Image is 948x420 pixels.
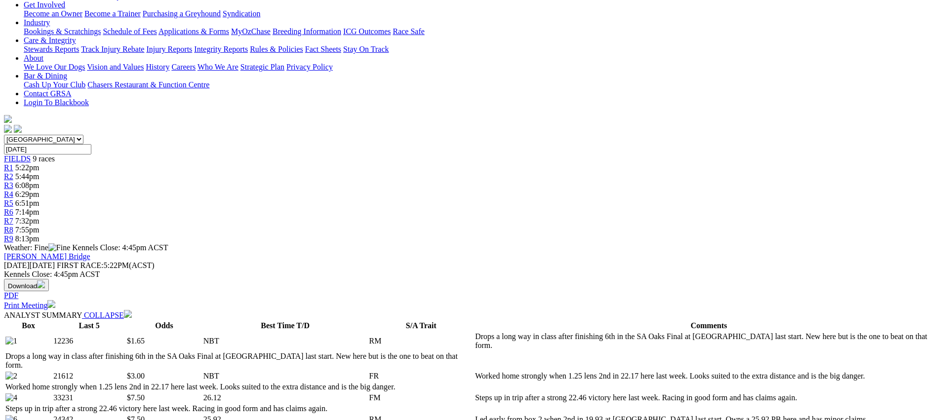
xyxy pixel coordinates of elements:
a: Industry [24,18,50,27]
span: [DATE] [4,261,55,269]
a: Purchasing a Greyhound [143,9,221,18]
img: 2 [5,372,17,381]
img: 4 [5,393,17,402]
a: Integrity Reports [194,45,248,53]
td: 33231 [53,393,125,403]
th: Box [5,321,52,331]
span: 6:51pm [15,199,39,207]
td: Worked home strongly when 1.25 lens 2nd in 22.17 here last week. Looks suited to the extra distan... [474,371,943,381]
span: COLLAPSE [84,311,124,319]
a: Injury Reports [146,45,192,53]
img: download.svg [37,280,45,288]
input: Select date [4,144,91,154]
span: $3.00 [127,372,145,380]
a: R2 [4,172,13,181]
a: Stewards Reports [24,45,79,53]
a: Rules & Policies [250,45,303,53]
div: About [24,63,944,72]
a: R4 [4,190,13,198]
a: ICG Outcomes [343,27,391,36]
div: Industry [24,27,944,36]
div: ANALYST SUMMARY [4,310,944,320]
a: R7 [4,217,13,225]
span: Kennels Close: 4:45pm ACST [72,243,168,252]
span: 9 races [33,154,55,163]
a: R5 [4,199,13,207]
a: R1 [4,163,13,172]
a: History [146,63,169,71]
a: Become an Owner [24,9,82,18]
td: FR [369,371,474,381]
a: Careers [171,63,196,71]
span: 5:22PM(ACST) [57,261,155,269]
a: FIELDS [4,154,31,163]
th: Last 5 [53,321,125,331]
a: Privacy Policy [286,63,333,71]
td: RM [369,332,474,350]
a: Login To Blackbook [24,98,89,107]
th: Best Time T/D [203,321,368,331]
a: Cash Up Your Club [24,80,85,89]
td: Drops a long way in class after finishing 6th in the SA Oaks Final at [GEOGRAPHIC_DATA] last star... [474,332,943,350]
a: Get Involved [24,0,65,9]
a: Strategic Plan [240,63,284,71]
span: 6:08pm [15,181,39,190]
a: Track Injury Rebate [81,45,144,53]
img: Fine [48,243,70,252]
button: Download [4,279,49,291]
div: Bar & Dining [24,80,944,89]
span: 5:44pm [15,172,39,181]
a: Applications & Forms [158,27,229,36]
a: Become a Trainer [84,9,141,18]
a: Contact GRSA [24,89,71,98]
a: MyOzChase [231,27,271,36]
td: 21612 [53,371,125,381]
a: Vision and Values [87,63,144,71]
span: 7:14pm [15,208,39,216]
a: Fact Sheets [305,45,341,53]
span: 8:13pm [15,234,39,243]
td: Drops a long way in class after finishing 6th in the SA Oaks Final at [GEOGRAPHIC_DATA] last star... [5,351,474,370]
a: COLLAPSE [82,311,132,319]
a: R9 [4,234,13,243]
div: Care & Integrity [24,45,944,54]
a: PDF [4,291,18,300]
img: 1 [5,337,17,345]
td: Steps up in trip after a strong 22.46 victory here last week. Racing in good form and has claims ... [474,393,943,403]
a: Bookings & Scratchings [24,27,101,36]
th: S/A Trait [369,321,474,331]
img: chevron-down-white.svg [124,310,132,318]
th: Odds [126,321,202,331]
a: R3 [4,181,13,190]
img: printer.svg [47,300,55,308]
img: logo-grsa-white.png [4,115,12,123]
a: Race Safe [393,27,424,36]
img: facebook.svg [4,125,12,133]
span: R6 [4,208,13,216]
a: About [24,54,43,62]
span: 6:29pm [15,190,39,198]
a: [PERSON_NAME] Bridge [4,252,90,261]
span: 7:32pm [15,217,39,225]
div: Download [4,291,944,300]
a: Stay On Track [343,45,389,53]
span: $7.50 [127,393,145,402]
span: [DATE] [4,261,30,269]
img: twitter.svg [14,125,22,133]
td: NBT [203,371,368,381]
span: 7:55pm [15,226,39,234]
td: NBT [203,332,368,350]
a: Care & Integrity [24,36,76,44]
a: R8 [4,226,13,234]
th: Comments [474,321,943,331]
span: 5:22pm [15,163,39,172]
a: Who We Are [197,63,238,71]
